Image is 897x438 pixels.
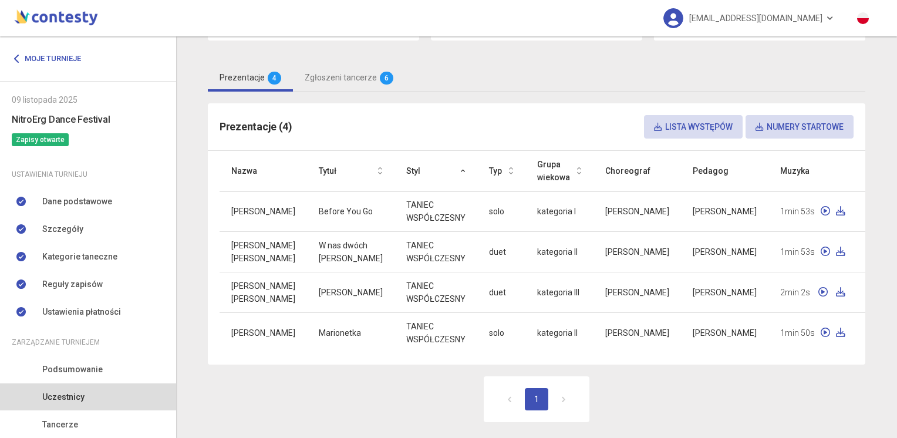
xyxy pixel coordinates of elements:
a: Zgłoszeni tancerze6 [293,64,405,92]
a: Moje turnieje [12,48,90,69]
button: Numery startowe [746,115,854,139]
span: 2min 2s [780,286,810,299]
td: [PERSON_NAME] [593,191,681,231]
td: [PERSON_NAME] [593,231,681,272]
td: kategoria II [525,312,593,353]
th: Muzyka [768,151,857,191]
th: Choreograf [593,151,681,191]
td: kategoria II [525,231,593,272]
td: TANIEC WSPÓŁCZESNY [394,231,477,272]
td: kategoria III [525,272,593,312]
span: Tancerze [42,418,78,431]
span: Zapisy otwarte [12,133,69,146]
td: TANIEC WSPÓŁCZESNY [394,272,477,312]
td: [PERSON_NAME] [593,312,681,353]
span: Zarządzanie turniejem [12,336,100,349]
span: Uczestnicy [42,390,85,403]
th: Tytuł [307,151,394,191]
h6: NitroErg Dance Festival [12,112,164,127]
td: kategoria I [525,191,593,231]
span: 4 [268,72,281,85]
th: Nazwa [220,151,307,191]
td: solo [477,312,525,353]
div: Ustawienia turnieju [12,168,164,181]
p: [PERSON_NAME] [231,292,295,305]
td: duet [477,272,525,312]
span: [EMAIL_ADDRESS][DOMAIN_NAME] [689,6,822,31]
p: [PERSON_NAME] [231,205,295,218]
p: [PERSON_NAME] [231,326,295,339]
th: Typ [477,151,525,191]
span: Szczegóły [42,223,83,235]
td: [PERSON_NAME] [681,231,768,272]
td: [PERSON_NAME] [681,191,768,231]
span: Podsumowanie [42,363,103,376]
td: [PERSON_NAME] [681,312,768,353]
td: Before You Go [307,191,394,231]
th: Styl [394,151,477,191]
td: duet [477,231,525,272]
td: Marionetka [307,312,394,353]
span: Ustawienia płatności [42,305,121,318]
a: 1 [525,388,548,410]
td: solo [477,191,525,231]
td: TANIEC WSPÓŁCZESNY [394,312,477,353]
span: Dane podstawowe [42,195,112,208]
span: Prezentacje (4) [220,120,292,133]
span: 1min 53s [780,245,815,258]
button: Lista występów [644,115,743,139]
th: Pedagog [681,151,768,191]
p: [PERSON_NAME] [231,252,295,265]
td: [PERSON_NAME] [593,272,681,312]
span: 6 [380,72,393,85]
span: 1min 53s [780,205,815,218]
td: [PERSON_NAME] [681,272,768,312]
a: Prezentacje4 [208,64,293,92]
div: 09 listopada 2025 [12,93,164,106]
p: [PERSON_NAME] [231,279,295,292]
td: TANIEC WSPÓŁCZESNY [394,191,477,231]
span: Kategorie taneczne [42,250,117,263]
td: [PERSON_NAME] [307,272,394,312]
span: 1min 50s [780,326,815,339]
span: Reguły zapisów [42,278,103,291]
p: [PERSON_NAME] [231,239,295,252]
th: Grupa wiekowa [525,151,593,191]
td: W nas dwóch [PERSON_NAME] [307,231,394,272]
